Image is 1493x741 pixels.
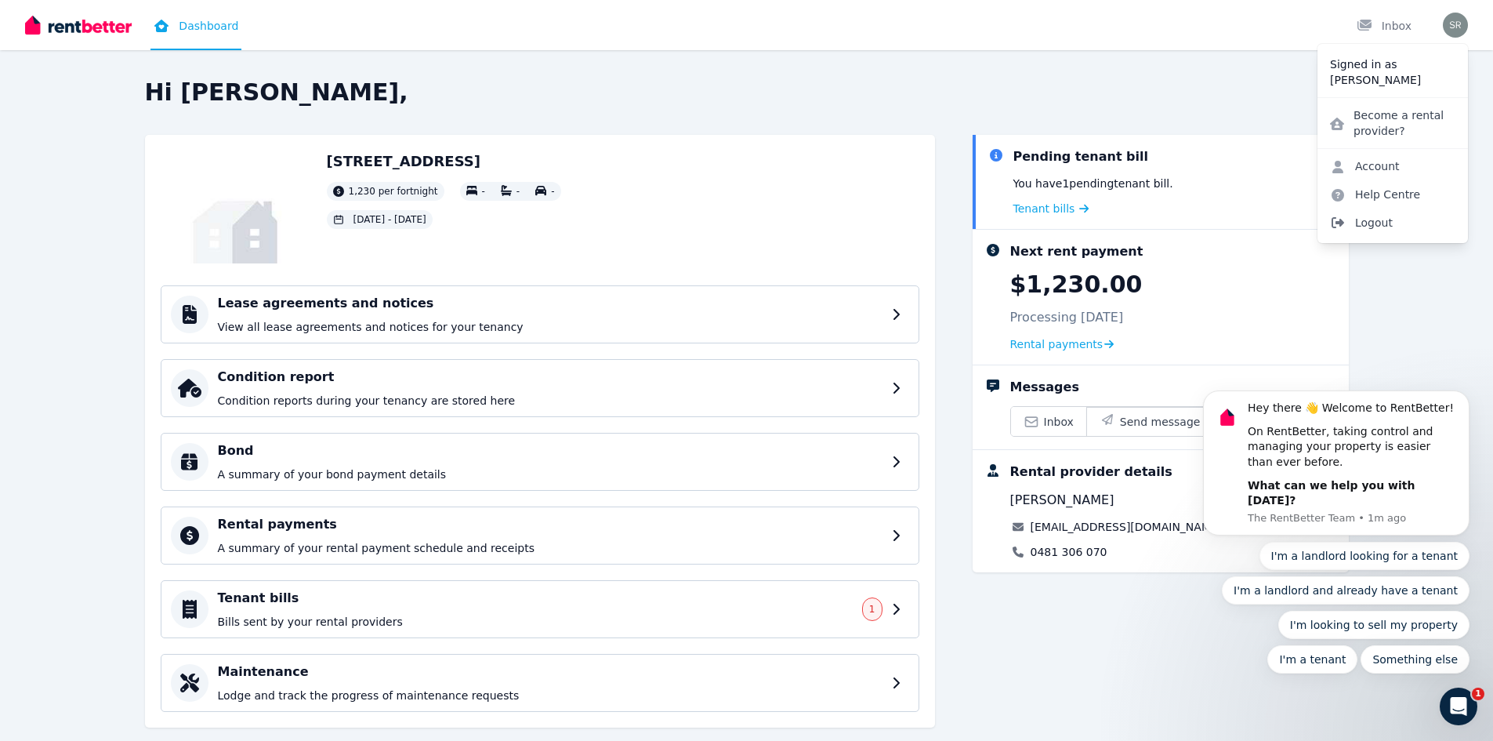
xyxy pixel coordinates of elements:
[218,393,882,409] p: Condition reports during your tenancy are stored here
[1357,18,1411,34] div: Inbox
[1120,414,1201,430] span: Send message
[32,330,263,347] div: How much does it cost?
[130,529,184,539] span: Messages
[1180,251,1493,699] iframe: Intercom notifications message
[31,111,282,165] p: Hi [PERSON_NAME] 👋
[551,186,554,197] span: -
[1440,688,1477,725] iframe: To enrich screen reader interactions, please activate Accessibility in Grammarly extension settings
[1010,491,1114,510] span: [PERSON_NAME]
[270,25,298,53] div: Close
[1010,308,1124,327] p: Processing [DATE]
[1010,378,1079,397] div: Messages
[1317,152,1412,180] a: Account
[32,225,262,242] div: Send us a message
[1330,72,1455,88] p: [PERSON_NAME]
[218,467,882,482] p: A summary of your bond payment details
[353,213,426,226] span: [DATE] - [DATE]
[248,529,274,539] span: Help
[32,388,263,405] div: Lease Agreement
[349,185,438,198] span: 1,230 per fortnight
[1011,407,1086,436] a: Inbox
[23,286,291,318] button: Search for help
[32,417,263,434] div: Creating and Managing Your Ad
[218,441,882,460] h4: Bond
[23,382,291,411] div: Lease Agreement
[218,368,882,387] h4: Condition report
[1317,101,1468,145] a: Become a rental provider?
[1472,688,1484,700] span: 1
[869,603,875,616] span: 1
[1443,13,1468,38] img: Srinivas Reddi
[145,78,1349,107] h2: Hi [PERSON_NAME],
[218,589,853,608] h4: Tenant bills
[1013,201,1075,216] span: Tenant bills
[32,242,262,258] div: We typically reply in under 30 minutes
[218,540,882,556] p: A summary of your rental payment schedule and receipts
[218,319,882,335] p: View all lease agreements and notices for your tenancy
[23,353,291,382] div: Rental Payments - How They Work
[209,489,313,552] button: Help
[25,13,132,37] img: RentBetter
[218,614,853,630] p: Bills sent by your rental providers
[1010,271,1143,299] p: $1,230.00
[1031,544,1107,560] a: 0481 306 070
[31,165,282,191] p: How can we help?
[1086,407,1213,436] button: Send message
[218,688,882,703] p: Lodge and track the progress of maintenance requests
[23,411,291,440] div: Creating and Managing Your Ad
[482,186,485,197] span: -
[1010,336,1103,352] span: Rental payments
[218,663,882,681] h4: Maintenance
[32,359,263,376] div: Rental Payments - How They Work
[1330,56,1455,72] p: Signed in as
[1010,463,1172,481] div: Rental provider details
[104,489,208,552] button: Messages
[23,324,291,353] div: How much does it cost?
[327,151,561,173] h2: [STREET_ADDRESS]
[1013,176,1173,191] p: You have 1 pending tenant bill .
[213,25,245,56] img: Profile image for Earl
[1013,201,1089,216] a: Tenant bills
[161,151,311,263] img: Property Url
[218,515,882,534] h4: Rental payments
[218,294,882,313] h4: Lease agreements and notices
[183,25,215,56] img: Profile image for Rochelle
[516,186,520,197] span: -
[1010,242,1143,261] div: Next rent payment
[16,212,298,271] div: Send us a messageWe typically reply in under 30 minutes
[1013,147,1149,166] div: Pending tenant bill
[31,32,122,53] img: logo
[1317,209,1468,237] span: Logout
[1031,519,1223,535] a: [EMAIL_ADDRESS][DOMAIN_NAME]
[1044,414,1074,430] span: Inbox
[32,294,127,311] span: Search for help
[34,529,70,539] span: Home
[1317,180,1433,209] a: Help Centre
[1010,336,1114,352] a: Rental payments
[154,25,185,56] img: Profile image for Dan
